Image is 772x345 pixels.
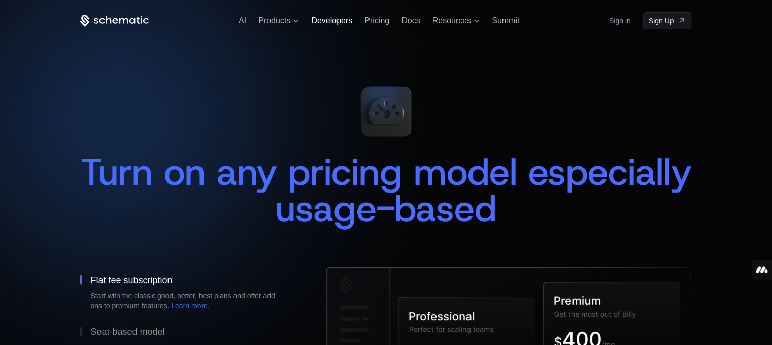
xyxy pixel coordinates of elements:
button: Flat fee subscriptionStart with the classic good, better, best plans and offer add ons to premium... [80,267,293,319]
span: Resources [432,16,471,25]
a: AI [239,16,246,25]
a: Learn more [171,302,208,310]
div: Seat-based model [90,327,164,336]
div: Start with the classic good, better, best plans and offer add ons to premium features. . [90,291,283,311]
a: Developers [311,16,352,25]
span: Turn on any pricing model especially usage-based [80,148,702,233]
span: Sign Up [649,16,674,26]
a: Docs [401,16,420,25]
div: Flat fee subscription [90,275,172,285]
button: Seat-based model [80,319,293,344]
a: Pricing [364,16,389,25]
span: Products [258,16,290,25]
a: [object Object] [643,12,692,29]
a: Sign in [609,13,631,29]
a: Summit [492,16,519,25]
